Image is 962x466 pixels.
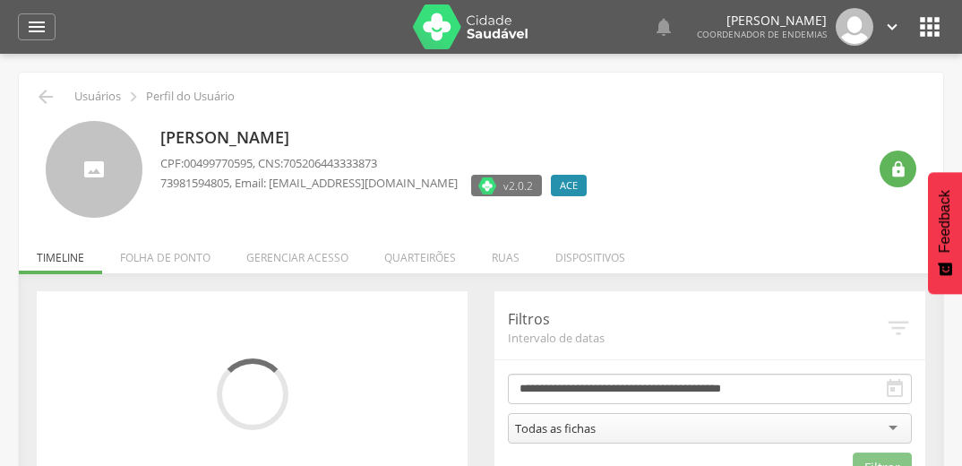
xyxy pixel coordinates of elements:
[653,8,674,46] a: 
[102,232,228,274] li: Folha de ponto
[915,13,944,41] i: 
[146,90,235,104] p: Perfil do Usuário
[537,232,643,274] li: Dispositivos
[160,126,596,150] p: [PERSON_NAME]
[882,8,902,46] a: 
[560,178,578,193] span: ACE
[882,17,902,37] i: 
[124,87,143,107] i: 
[889,160,907,178] i: 
[160,175,458,192] p: , Email: [EMAIL_ADDRESS][DOMAIN_NAME]
[885,315,912,341] i: 
[184,155,253,171] span: 00499770595
[937,190,953,253] span: Feedback
[160,155,596,172] p: CPF: , CNS:
[697,28,827,40] span: Coordenador de Endemias
[884,378,906,400] i: 
[697,14,827,27] p: [PERSON_NAME]
[18,13,56,40] a: 
[26,16,47,38] i: 
[928,172,962,294] button: Feedback - Mostrar pesquisa
[508,309,885,330] p: Filtros
[366,232,474,274] li: Quarteirões
[283,155,377,171] span: 705206443333873
[508,330,885,346] span: Intervalo de datas
[471,175,542,196] label: Versão do aplicativo
[515,420,596,436] div: Todas as fichas
[474,232,537,274] li: Ruas
[228,232,366,274] li: Gerenciar acesso
[74,90,121,104] p: Usuários
[160,175,229,191] span: 73981594805
[503,177,533,194] span: v2.0.2
[653,16,674,38] i: 
[880,151,916,187] div: Resetar senha
[35,86,56,108] i: Voltar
